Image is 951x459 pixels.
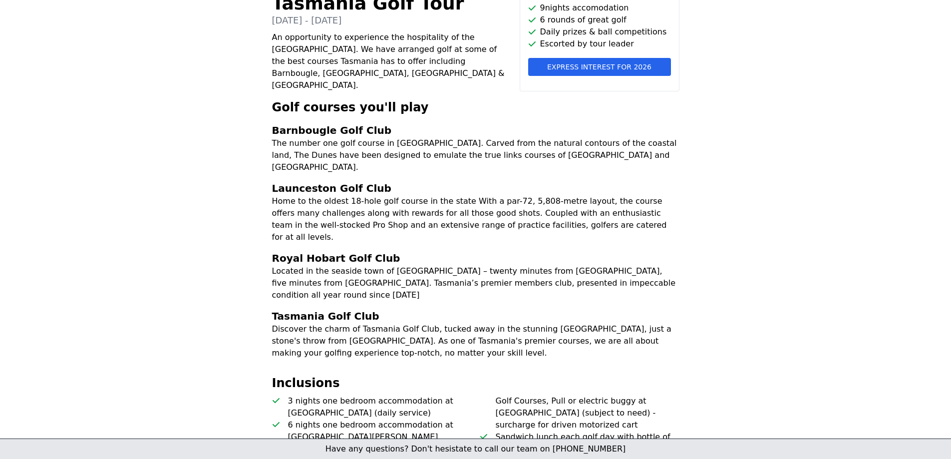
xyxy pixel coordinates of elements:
p: 3 nights one bedroom accommodation at [GEOGRAPHIC_DATA] (daily service) [288,395,472,419]
p: Located in the seaside town of [GEOGRAPHIC_DATA] – twenty minutes from [GEOGRAPHIC_DATA], five mi... [272,265,679,301]
h2: Inclusions [272,375,679,391]
li: Escorted by tour leader [528,38,671,50]
h3: Barnbougle Golf Club [272,123,679,137]
h3: Royal Hobart Golf Club [272,251,679,265]
h2: Golf courses you'll play [272,99,679,115]
h3: Tasmania Golf Club [272,309,679,323]
li: 9 nights accomodation [528,2,671,14]
p: The number one golf course in [GEOGRAPHIC_DATA]. Carved from the natural contours of the coastal ... [272,137,679,173]
p: An opportunity to experience the hospitality of the [GEOGRAPHIC_DATA]. We have arranged golf at s... [272,31,512,91]
h3: Launceston Golf Club [272,181,679,195]
span: Express interest for 2026 [547,62,651,72]
p: Sandwich lunch each golf day with bottle of water [496,431,679,455]
li: Daily prizes & ball competitions [528,26,671,38]
li: 6 rounds of great golf [528,14,671,26]
button: Express interest for 2026 [528,58,671,76]
p: Home to the oldest 18-hole golf course in the state With a par-72, 5,808-metre layout, the course... [272,195,679,243]
p: [DATE] - [DATE] [272,13,512,27]
p: Discover the charm of Tasmania Golf Club, tucked away in the stunning [GEOGRAPHIC_DATA], just a s... [272,323,679,359]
